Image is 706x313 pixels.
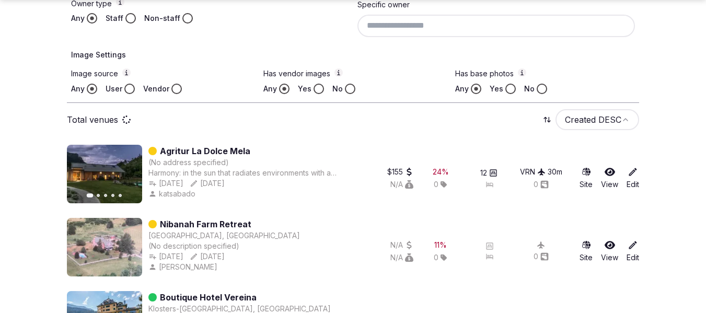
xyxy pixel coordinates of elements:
[455,84,469,94] label: Any
[580,167,593,190] a: Site
[433,167,449,177] div: 24 %
[518,68,526,77] button: Has base photos
[71,68,251,79] label: Image source
[160,291,257,304] a: Boutique Hotel Vereina
[390,252,413,263] button: N/A
[455,68,635,79] label: Has base photos
[480,168,487,178] span: 12
[390,240,413,250] button: N/A
[434,240,447,250] div: 11 %
[71,50,635,60] h4: Image Settings
[67,145,142,203] img: Featured image for Agritur La Dolce Mela
[111,194,114,197] button: Go to slide 4
[627,240,639,263] a: Edit
[580,240,593,263] a: Site
[627,167,639,190] a: Edit
[190,251,225,262] button: [DATE]
[148,189,198,199] button: katsabado
[434,240,447,250] button: 11%
[67,218,142,276] img: Featured image for Nibanah Farm Retreat
[97,194,100,197] button: Go to slide 2
[87,193,94,198] button: Go to slide 1
[548,167,562,177] div: 30 m
[143,84,169,94] label: Vendor
[122,68,131,77] button: Image source
[601,240,618,263] a: View
[434,179,438,190] span: 0
[263,84,277,94] label: Any
[520,167,546,177] button: VRN
[298,84,311,94] label: Yes
[490,84,503,94] label: Yes
[334,68,343,77] button: Has vendor images
[534,251,549,262] button: 0
[160,218,251,230] a: Nibanah Farm Retreat
[434,252,438,263] span: 0
[148,157,229,168] button: (No address specified)
[148,178,183,189] button: [DATE]
[387,167,413,177] button: $155
[534,179,549,190] button: 0
[548,167,562,177] button: 30m
[119,194,122,197] button: Go to slide 5
[332,84,343,94] label: No
[160,145,250,157] a: Agritur La Dolce Mela
[67,114,118,125] p: Total venues
[148,230,300,241] button: [GEOGRAPHIC_DATA], [GEOGRAPHIC_DATA]
[148,241,300,251] div: (No description specified)
[190,178,225,189] button: [DATE]
[480,168,497,178] button: 12
[104,194,107,197] button: Go to slide 3
[106,13,123,24] label: Staff
[71,84,85,94] label: Any
[148,251,183,262] button: [DATE]
[148,262,219,272] button: [PERSON_NAME]
[390,179,413,190] button: N/A
[524,84,535,94] label: No
[148,168,353,178] div: Harmony: in the sun that radiates environments with a wonderful light. Beauty: an awe-inspiring l...
[263,68,443,79] label: Has vendor images
[106,84,122,94] label: User
[433,167,449,177] button: 24%
[144,13,180,24] label: Non-staff
[601,167,618,190] a: View
[71,13,85,24] label: Any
